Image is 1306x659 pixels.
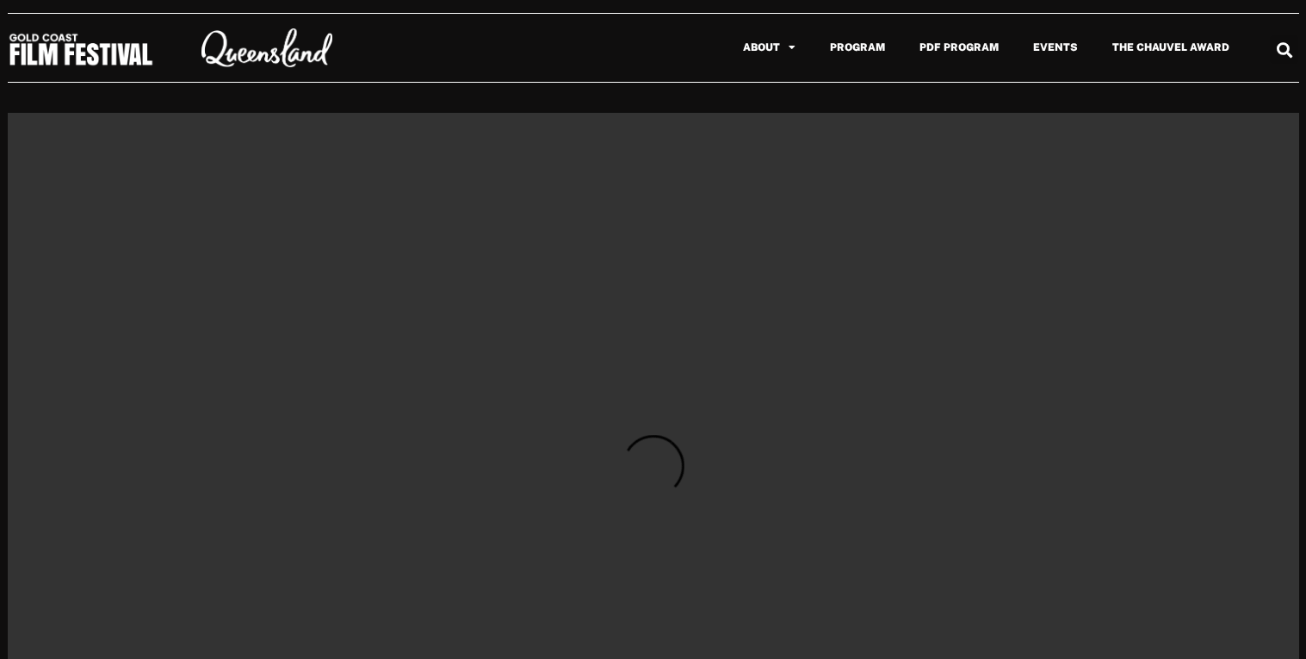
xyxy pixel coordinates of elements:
[1016,28,1095,67] a: Events
[902,28,1016,67] a: PDF Program
[1095,28,1247,67] a: The Chauvel Award
[373,28,1247,67] nav: Menu
[1270,35,1298,64] div: Search
[726,28,813,67] a: About
[813,28,902,67] a: Program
